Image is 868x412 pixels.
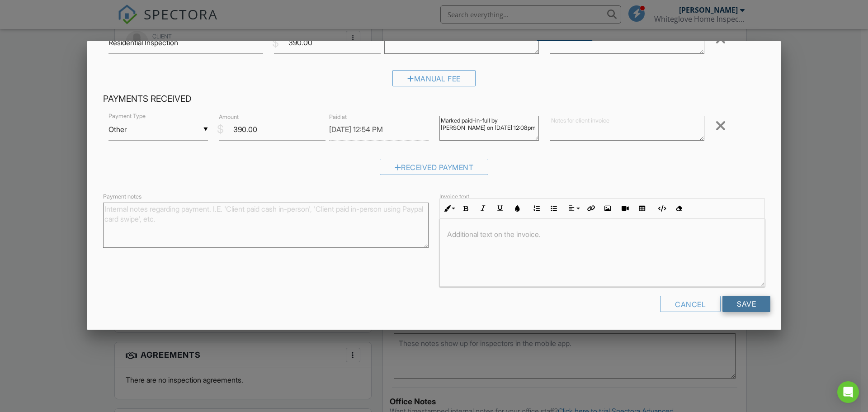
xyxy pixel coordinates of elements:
a: Received Payment [380,165,489,174]
h4: Payments Received [103,93,765,105]
label: Invoice text [439,193,469,201]
button: Insert Link (Ctrl+K) [582,200,599,217]
div: Manual Fee [392,70,476,86]
div: Cancel [660,296,721,312]
button: Insert Video [616,200,633,217]
div: Received Payment [380,159,489,175]
button: Bold (Ctrl+B) [457,200,474,217]
button: Insert Image (Ctrl+P) [599,200,616,217]
button: Unordered List [545,200,562,217]
button: Underline (Ctrl+U) [491,200,509,217]
label: Payment notes [103,193,142,201]
textarea: Pd by credit card [550,29,704,54]
button: Colors [509,200,526,217]
input: Save [722,296,770,312]
textarea: $300.00 (Base) [384,29,539,54]
button: Inline Style [440,200,457,217]
a: Manual Fee [392,76,476,85]
button: Clear Formatting [670,200,687,217]
button: Ordered List [528,200,545,217]
textarea: Marked paid-in-full by [PERSON_NAME] on [DATE] 12:08pm [439,116,539,141]
button: Italic (Ctrl+I) [474,200,491,217]
button: Align [565,200,582,217]
div: Open Intercom Messenger [837,381,859,403]
label: Amount [219,113,239,121]
label: Paid at [329,113,347,121]
div: $ [217,122,224,137]
label: Payment Type [108,112,146,120]
div: $ [272,35,279,51]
